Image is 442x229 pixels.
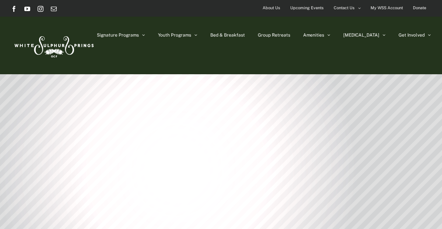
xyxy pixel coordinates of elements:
span: Signature Programs [97,33,139,37]
a: Youth Programs [158,17,197,54]
span: About Us [263,3,280,13]
a: Facebook [11,6,17,12]
span: Bed & Breakfast [210,33,245,37]
img: White Sulphur Springs Logo [11,28,96,63]
a: Signature Programs [97,17,145,54]
a: Amenities [303,17,330,54]
a: Instagram [38,6,43,12]
span: Amenities [303,33,324,37]
a: Email [51,6,57,12]
span: Group Retreats [258,33,290,37]
a: YouTube [24,6,30,12]
span: Upcoming Events [290,3,324,13]
span: Get Involved [399,33,425,37]
span: Donate [413,3,426,13]
span: [MEDICAL_DATA] [343,33,379,37]
nav: Main Menu [97,17,431,54]
a: [MEDICAL_DATA] [343,17,386,54]
a: Bed & Breakfast [210,17,245,54]
span: My WSS Account [371,3,403,13]
a: Get Involved [399,17,431,54]
a: Group Retreats [258,17,290,54]
span: Youth Programs [158,33,191,37]
span: Contact Us [334,3,355,13]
